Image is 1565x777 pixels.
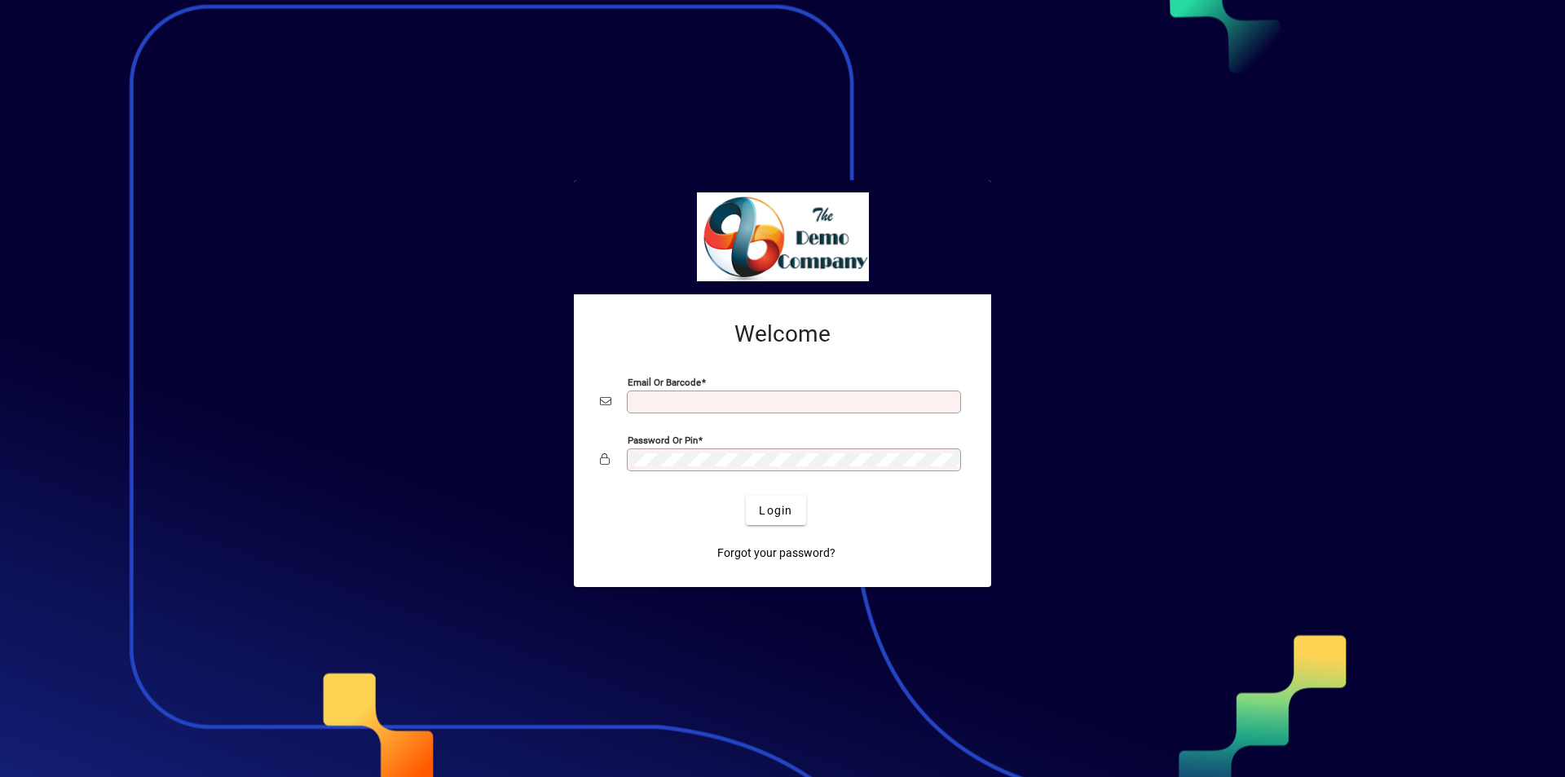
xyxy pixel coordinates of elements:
button: Login [746,496,805,525]
mat-label: Email or Barcode [628,377,701,388]
span: Login [759,502,792,519]
mat-label: Password or Pin [628,435,698,446]
h2: Welcome [600,320,965,348]
a: Forgot your password? [711,538,842,567]
span: Forgot your password? [717,545,835,562]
